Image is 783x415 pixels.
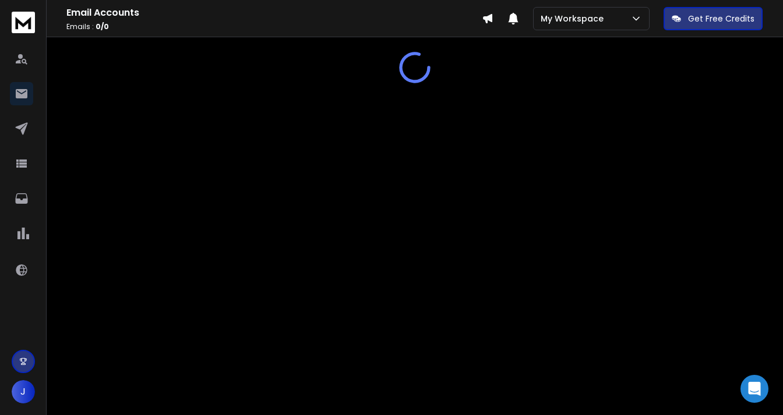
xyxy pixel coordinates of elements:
img: logo [12,12,35,33]
button: Get Free Credits [664,7,763,30]
p: Emails : [66,22,482,31]
h1: Email Accounts [66,6,482,20]
span: 0 / 0 [96,22,109,31]
p: My Workspace [541,13,608,24]
div: Open Intercom Messenger [740,375,768,403]
p: Get Free Credits [688,13,754,24]
button: J [12,380,35,403]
